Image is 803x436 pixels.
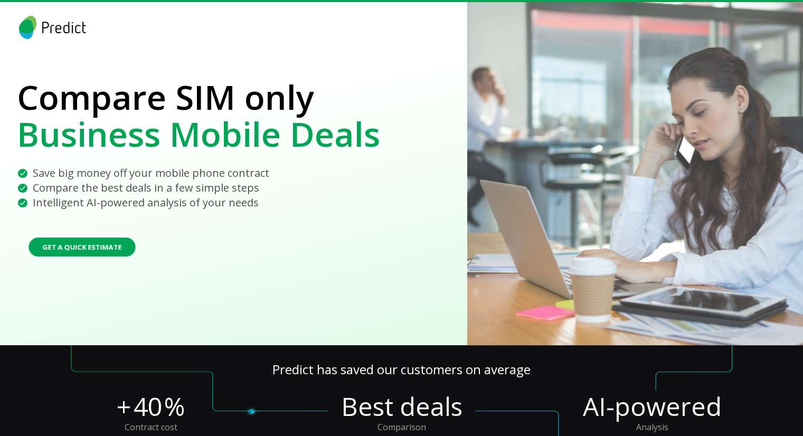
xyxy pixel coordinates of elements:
div: + % [117,391,185,422]
p: Intelligent AI-powered analysis of your needs [33,195,259,210]
img: benefit [17,168,29,179]
p: Business Mobile Deals [17,116,380,153]
img: benefit [17,197,29,209]
p: Predict has saved our customers on average [25,362,778,391]
img: logo [17,16,88,39]
div: Best deals [328,391,475,422]
p: 40 [134,391,162,422]
p: Compare the best deals in a few simple steps [33,181,259,195]
div: AI-powered [583,391,722,422]
p: Compare SIM only [17,79,380,116]
img: benefit [17,183,29,194]
button: Get a Quick Estimate [29,238,135,257]
p: Save big money off your mobile phone contract [33,166,269,181]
